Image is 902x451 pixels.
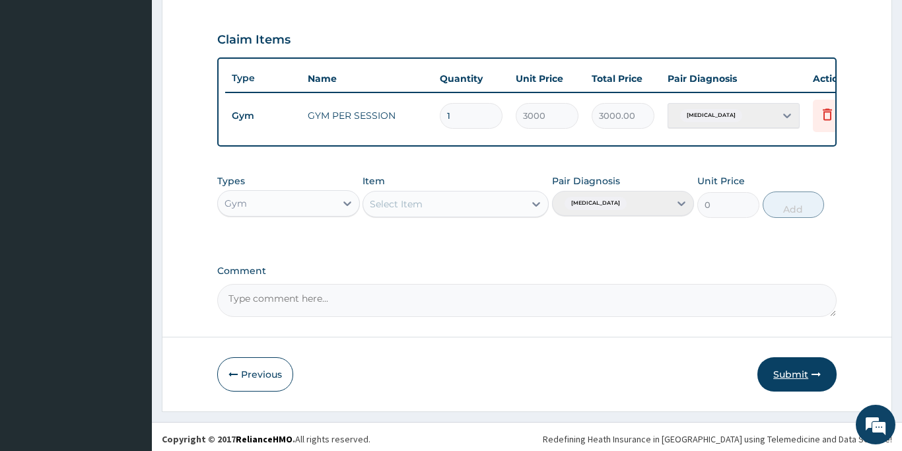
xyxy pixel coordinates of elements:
[225,104,301,128] td: Gym
[697,174,745,188] label: Unit Price
[509,65,585,92] th: Unit Price
[806,65,872,92] th: Actions
[661,65,806,92] th: Pair Diagnosis
[217,265,837,277] label: Comment
[217,33,291,48] h3: Claim Items
[24,66,53,99] img: d_794563401_company_1708531726252_794563401
[217,176,245,187] label: Types
[162,433,295,445] strong: Copyright © 2017 .
[433,65,509,92] th: Quantity
[763,191,825,218] button: Add
[301,65,433,92] th: Name
[363,174,385,188] label: Item
[7,306,252,353] textarea: Type your message and hit 'Enter'
[301,102,433,129] td: GYM PER SESSION
[552,174,620,188] label: Pair Diagnosis
[585,65,661,92] th: Total Price
[225,197,247,210] div: Gym
[370,197,423,211] div: Select Item
[217,7,248,38] div: Minimize live chat window
[225,66,301,90] th: Type
[69,74,222,91] div: Chat with us now
[77,139,182,273] span: We're online!
[757,357,837,392] button: Submit
[236,433,293,445] a: RelianceHMO
[543,433,892,446] div: Redefining Heath Insurance in [GEOGRAPHIC_DATA] using Telemedicine and Data Science!
[217,357,293,392] button: Previous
